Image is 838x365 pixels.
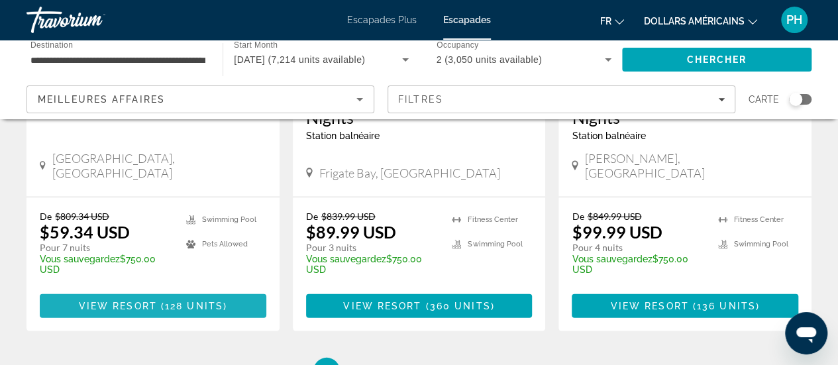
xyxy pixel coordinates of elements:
[306,242,439,254] p: Pour 3 nuits
[306,222,396,242] p: $89.99 USD
[319,166,500,180] span: Frigate Bay, [GEOGRAPHIC_DATA]
[600,11,624,30] button: Changer de langue
[38,91,363,107] mat-select: Sort by
[734,215,784,224] span: Fitness Center
[572,130,645,141] span: Station balnéaire
[40,222,130,242] p: $59.34 USD
[734,240,788,248] span: Swimming Pool
[40,254,120,264] span: Vous sauvegardez
[437,54,543,65] span: 2 (3,050 units available)
[600,16,611,26] font: fr
[572,222,662,242] p: $99.99 USD
[40,254,173,275] p: $750.00 USD
[610,301,688,311] span: View Resort
[306,254,386,264] span: Vous sauvegardez
[306,254,439,275] p: $750.00 USD
[202,240,248,248] span: Pets Allowed
[202,215,256,224] span: Swimming Pool
[306,130,380,141] span: Station balnéaire
[40,211,52,222] span: De
[468,240,522,248] span: Swimming Pool
[443,15,491,25] a: Escapades
[26,3,159,37] a: Travorium
[421,301,494,311] span: ( )
[347,15,417,25] a: Escapades Plus
[749,90,779,109] span: Carte
[79,301,157,311] span: View Resort
[572,254,705,275] p: $750.00 USD
[234,41,278,50] span: Start Month
[785,312,827,354] iframe: Bouton de lancement de la fenêtre de messagerie
[786,13,802,26] font: PH
[572,254,652,264] span: Vous sauvegardez
[644,11,757,30] button: Changer de devise
[55,211,109,222] span: $809.34 USD
[437,41,478,50] span: Occupancy
[52,151,266,180] span: [GEOGRAPHIC_DATA], [GEOGRAPHIC_DATA]
[587,211,641,222] span: $849.99 USD
[38,94,165,105] span: Meilleures affaires
[468,215,517,224] span: Fitness Center
[343,301,421,311] span: View Resort
[40,242,173,254] p: Pour 7 nuits
[306,211,318,222] span: De
[585,151,798,180] span: [PERSON_NAME], [GEOGRAPHIC_DATA]
[572,242,705,254] p: Pour 4 nuits
[686,54,747,65] span: Chercher
[689,301,760,311] span: ( )
[777,6,812,34] button: Menu utilisateur
[644,16,745,26] font: dollars américains
[306,294,533,318] button: View Resort(360 units)
[388,85,735,113] button: Filters
[572,211,584,222] span: De
[622,48,812,72] button: Search
[321,211,376,222] span: $839.99 USD
[30,40,73,49] span: Destination
[430,301,491,311] span: 360 units
[398,94,443,105] span: Filtres
[572,294,798,318] button: View Resort(136 units)
[165,301,223,311] span: 128 units
[234,54,365,65] span: [DATE] (7,214 units available)
[40,294,266,318] button: View Resort(128 units)
[30,52,205,68] input: Select destination
[157,301,227,311] span: ( )
[697,301,756,311] span: 136 units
